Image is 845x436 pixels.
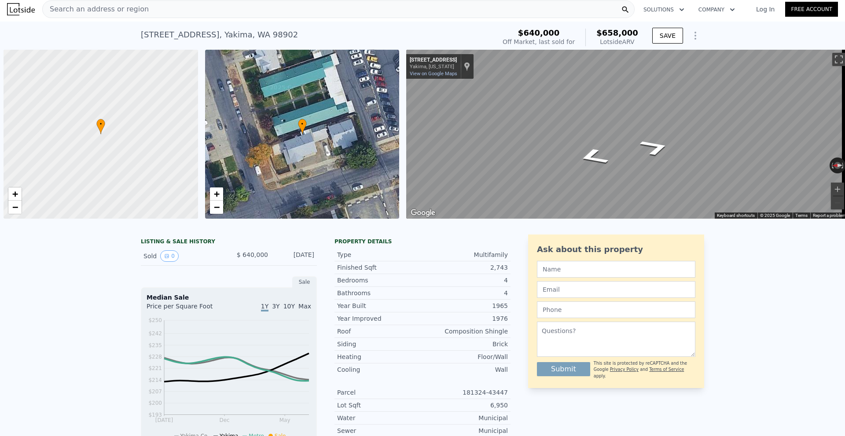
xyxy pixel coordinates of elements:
[464,62,470,71] a: Show location on map
[43,4,149,15] span: Search an address or region
[148,377,162,383] tspan: $214
[12,188,18,199] span: +
[422,388,508,397] div: 181324-43447
[141,29,298,41] div: [STREET_ADDRESS] , Yakima , WA 98902
[8,201,22,214] a: Zoom out
[537,362,590,376] button: Submit
[213,202,219,213] span: −
[337,388,422,397] div: Parcel
[422,327,508,336] div: Composition Shingle
[237,251,268,258] span: $ 640,000
[337,426,422,435] div: Sewer
[830,158,834,173] button: Rotate counterclockwise
[337,263,422,272] div: Finished Sqft
[422,365,508,374] div: Wall
[717,213,755,219] button: Keyboard shortcuts
[283,303,295,310] span: 10Y
[410,64,457,70] div: Yakima, [US_STATE]
[422,401,508,410] div: 6,950
[148,412,162,418] tspan: $193
[422,314,508,323] div: 1976
[337,327,422,336] div: Roof
[410,57,457,64] div: [STREET_ADDRESS]
[298,303,311,310] span: Max
[785,2,838,17] a: Free Account
[337,250,422,259] div: Type
[337,365,422,374] div: Cooling
[610,367,639,372] a: Privacy Policy
[337,289,422,297] div: Bathrooms
[627,134,683,160] path: Go South, S 8th Ave
[8,187,22,201] a: Zoom in
[96,119,105,134] div: •
[687,27,704,44] button: Show Options
[422,289,508,297] div: 4
[422,352,508,361] div: Floor/Wall
[337,276,422,285] div: Bedrooms
[337,314,422,323] div: Year Improved
[422,276,508,285] div: 4
[408,207,437,219] a: Open this area in Google Maps (opens a new window)
[148,400,162,406] tspan: $200
[537,301,695,318] input: Phone
[410,71,457,77] a: View on Google Maps
[537,243,695,256] div: Ask about this property
[691,2,742,18] button: Company
[148,342,162,348] tspan: $235
[636,2,691,18] button: Solutions
[652,28,683,44] button: SAVE
[12,202,18,213] span: −
[422,414,508,422] div: Municipal
[337,301,422,310] div: Year Built
[408,207,437,219] img: Google
[596,28,638,37] span: $658,000
[148,330,162,337] tspan: $242
[219,417,229,423] tspan: Dec
[141,238,317,247] div: LISTING & SALE HISTORY
[537,281,695,298] input: Email
[831,196,844,209] button: Zoom out
[795,213,808,218] a: Terms
[746,5,785,14] a: Log In
[148,388,162,395] tspan: $207
[649,367,684,372] a: Terms of Service
[298,119,307,134] div: •
[148,354,162,360] tspan: $228
[337,401,422,410] div: Lot Sqft
[143,250,222,262] div: Sold
[503,37,575,46] div: Off Market, last sold for
[7,3,35,15] img: Lotside
[275,250,314,262] div: [DATE]
[831,183,844,196] button: Zoom in
[160,250,179,262] button: View historical data
[298,120,307,128] span: •
[213,188,219,199] span: +
[96,120,105,128] span: •
[337,414,422,422] div: Water
[518,28,560,37] span: $640,000
[337,352,422,361] div: Heating
[210,187,223,201] a: Zoom in
[594,360,695,379] div: This site is protected by reCAPTCHA and the Google and apply.
[147,293,311,302] div: Median Sale
[760,213,790,218] span: © 2025 Google
[337,340,422,348] div: Siding
[147,302,229,316] div: Price per Square Foot
[279,417,290,423] tspan: May
[422,301,508,310] div: 1965
[155,417,173,423] tspan: [DATE]
[537,261,695,278] input: Name
[292,276,317,288] div: Sale
[422,263,508,272] div: 2,743
[272,303,279,310] span: 3Y
[422,250,508,259] div: Multifamily
[210,201,223,214] a: Zoom out
[148,365,162,371] tspan: $221
[148,317,162,323] tspan: $250
[596,37,638,46] div: Lotside ARV
[566,144,621,170] path: Go North, S 8th Ave
[334,238,511,245] div: Property details
[422,426,508,435] div: Municipal
[422,340,508,348] div: Brick
[261,303,268,311] span: 1Y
